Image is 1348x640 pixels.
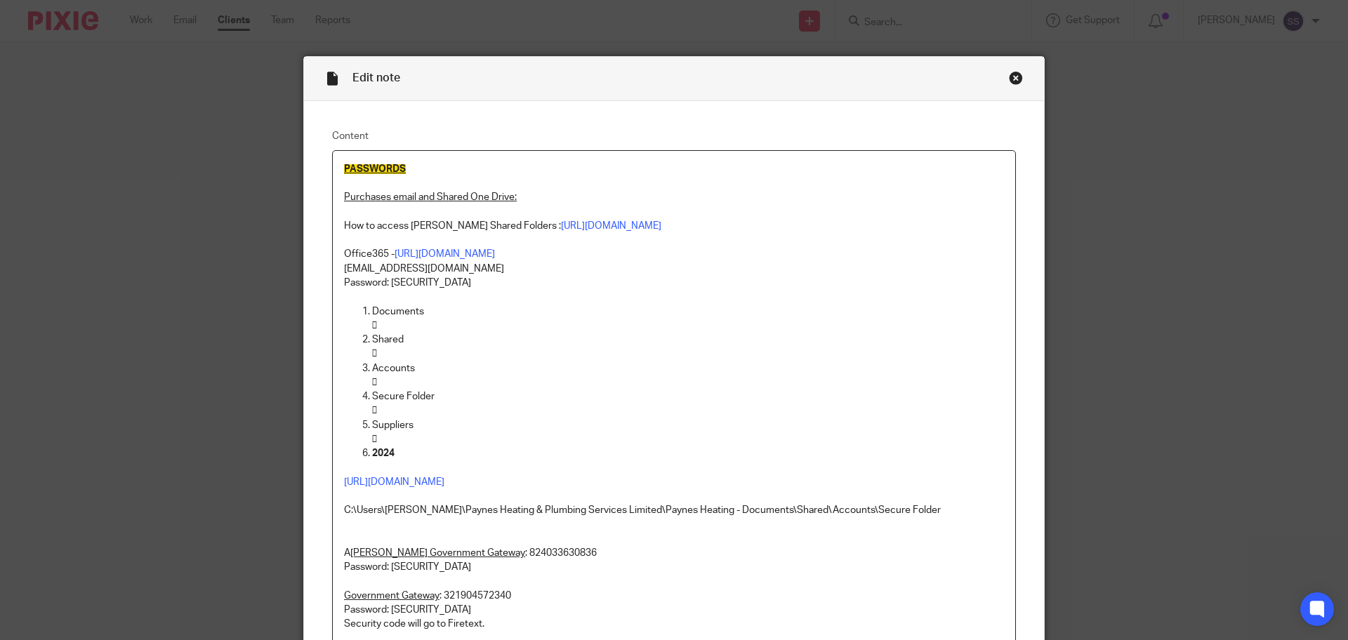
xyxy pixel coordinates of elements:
p: Shared [372,333,1004,347]
p: Password: [SECURITY_DATA] [344,603,1004,617]
p: Office365 - [344,247,1004,261]
p: Password: [SECURITY_DATA] [344,276,1004,290]
p: A : 824033630836 [344,546,1004,560]
u: [PERSON_NAME] Government Gateway [350,548,525,558]
u: Government Gateway [344,591,440,601]
strong: 2024 [372,448,395,458]
p: Secure Folder [372,389,1004,404]
u: Purchases email and Shared One Drive: [344,192,517,202]
p: Accounts [372,361,1004,375]
p: How to access [PERSON_NAME] Shared Folders : [344,219,1004,233]
em:  [372,321,377,331]
a: [URL][DOMAIN_NAME] [561,221,661,231]
p: [EMAIL_ADDRESS][DOMAIN_NAME] [344,262,1004,276]
em:  [372,349,377,359]
span: Edit note [352,72,400,84]
em:  [372,406,377,415]
p: Security code will go to Firetext. [344,617,1004,631]
p: Password: [SECURITY_DATA] [344,560,1004,574]
a: [URL][DOMAIN_NAME] [395,249,495,259]
p: Suppliers [372,418,1004,432]
div: Close this dialog window [1009,71,1023,85]
a: [URL][DOMAIN_NAME] [344,477,444,487]
span: PASSWORDS [344,164,406,174]
p: Documents [372,305,1004,319]
p: C:\Users\[PERSON_NAME]\Paynes Heating & Plumbing Services Limited\Paynes Heating - Documents\Shar... [344,503,1004,517]
p: : 321904572340 [344,589,1004,603]
em:  [372,434,377,444]
label: Content [332,129,1016,143]
em:  [372,378,377,387]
